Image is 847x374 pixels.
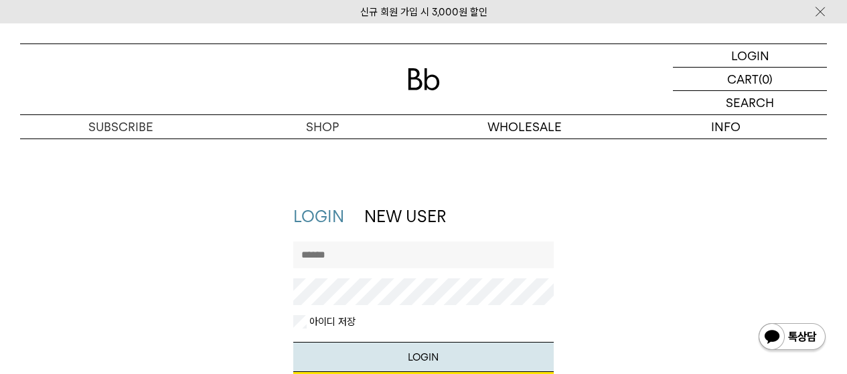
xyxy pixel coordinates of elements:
[757,322,827,354] img: 카카오톡 채널 1:1 채팅 버튼
[673,68,827,91] a: CART (0)
[20,115,222,138] a: SUBSCRIBE
[360,6,487,18] a: 신규 회원 가입 시 3,000원 할인
[293,342,553,372] button: LOGIN
[731,44,769,67] p: LOGIN
[408,68,440,90] img: 로고
[293,207,344,226] a: LOGIN
[673,44,827,68] a: LOGIN
[222,115,423,138] a: SHOP
[726,91,774,114] p: SEARCH
[364,207,446,226] a: NEW USER
[625,115,827,138] p: INFO
[759,68,773,90] p: (0)
[727,68,759,90] p: CART
[307,315,356,329] label: 아이디 저장
[424,115,625,138] p: WHOLESALE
